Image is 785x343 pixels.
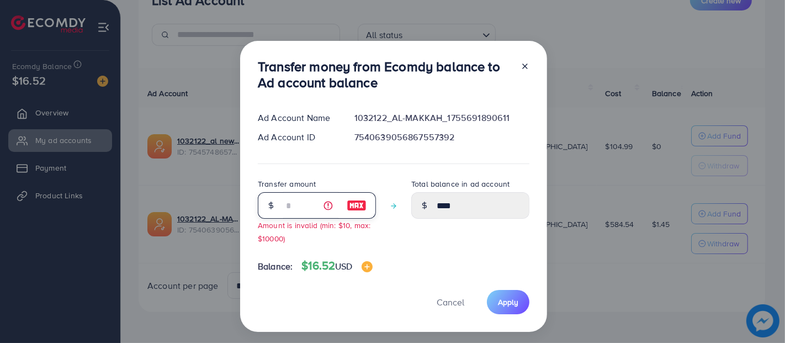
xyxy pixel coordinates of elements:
span: Apply [498,297,518,308]
span: USD [335,260,352,272]
label: Transfer amount [258,178,316,189]
label: Total balance in ad account [411,178,510,189]
button: Cancel [423,290,478,314]
div: 1032122_AL-MAKKAH_1755691890611 [346,112,538,124]
img: image [362,261,373,272]
span: Cancel [437,296,464,308]
div: Ad Account Name [249,112,346,124]
h3: Transfer money from Ecomdy balance to Ad account balance [258,59,512,91]
span: Balance: [258,260,293,273]
div: Ad Account ID [249,131,346,144]
button: Apply [487,290,529,314]
small: Amount is invalid (min: $10, max: $10000) [258,220,370,243]
img: image [347,199,367,212]
h4: $16.52 [301,259,372,273]
div: 7540639056867557392 [346,131,538,144]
